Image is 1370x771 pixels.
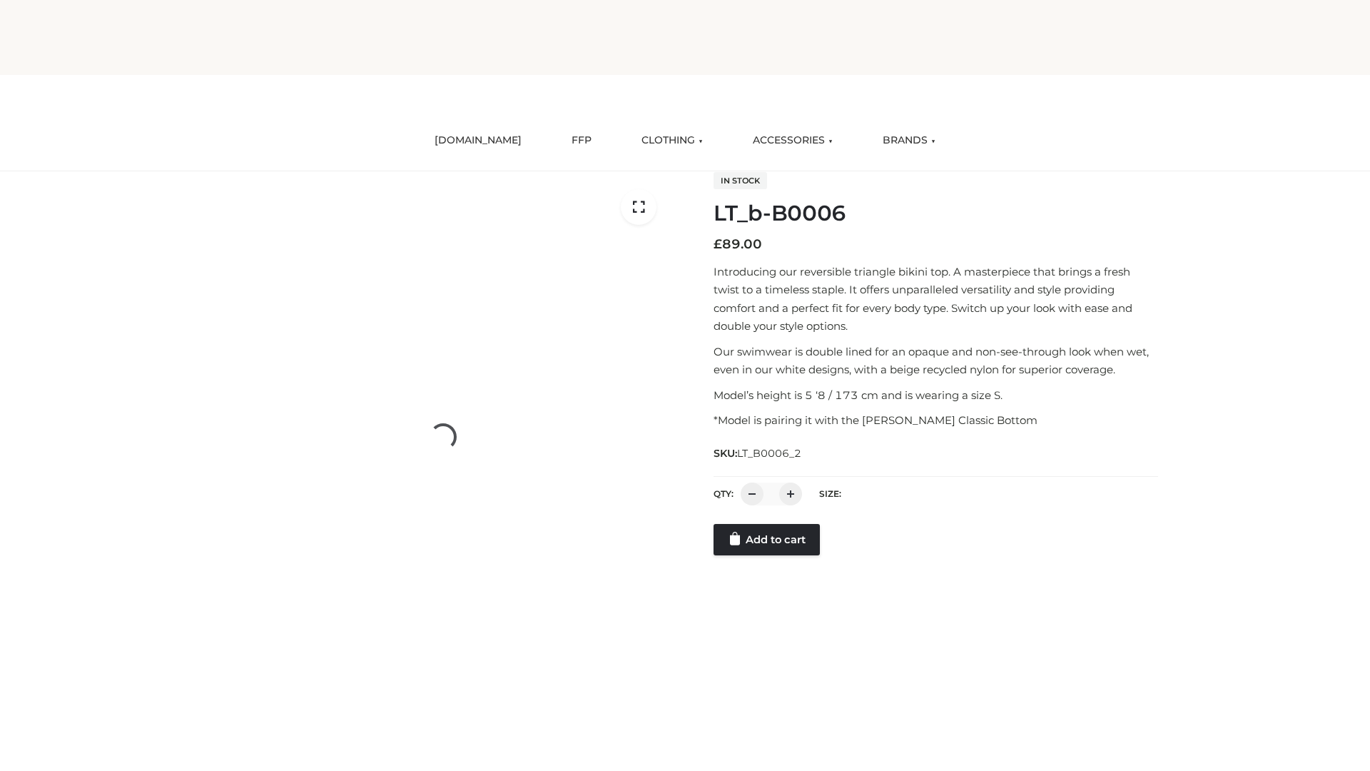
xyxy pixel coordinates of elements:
label: Size: [819,488,841,499]
a: BRANDS [872,125,946,156]
span: LT_B0006_2 [737,447,801,460]
a: [DOMAIN_NAME] [424,125,532,156]
h1: LT_b-B0006 [714,201,1158,226]
span: SKU: [714,445,803,462]
label: QTY: [714,488,734,499]
a: FFP [561,125,602,156]
p: *Model is pairing it with the [PERSON_NAME] Classic Bottom [714,411,1158,430]
bdi: 89.00 [714,236,762,252]
p: Our swimwear is double lined for an opaque and non-see-through look when wet, even in our white d... [714,343,1158,379]
a: Add to cart [714,524,820,555]
a: ACCESSORIES [742,125,843,156]
p: Introducing our reversible triangle bikini top. A masterpiece that brings a fresh twist to a time... [714,263,1158,336]
span: £ [714,236,722,252]
p: Model’s height is 5 ‘8 / 173 cm and is wearing a size S. [714,386,1158,405]
a: CLOTHING [631,125,714,156]
span: In stock [714,172,767,189]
